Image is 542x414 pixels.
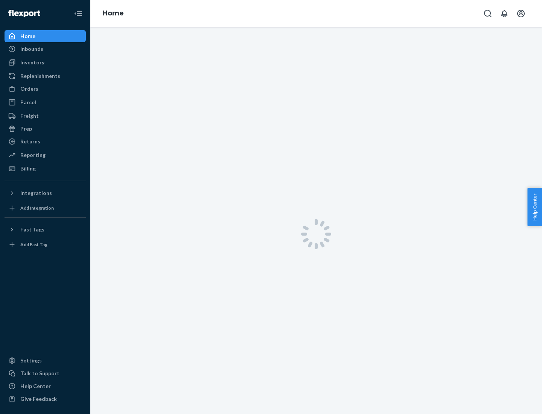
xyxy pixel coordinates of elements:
button: Fast Tags [5,224,86,236]
div: Inventory [20,59,44,66]
div: Talk to Support [20,370,59,377]
a: Orders [5,83,86,95]
a: Prep [5,123,86,135]
a: Add Fast Tag [5,239,86,251]
button: Integrations [5,187,86,199]
div: Inbounds [20,45,43,53]
img: Flexport logo [8,10,40,17]
div: Give Feedback [20,395,57,403]
a: Billing [5,163,86,175]
button: Open Search Box [480,6,495,21]
button: Open notifications [497,6,512,21]
div: Reporting [20,151,46,159]
a: Help Center [5,380,86,392]
div: Fast Tags [20,226,44,233]
a: Returns [5,135,86,148]
a: Talk to Support [5,367,86,379]
div: Help Center [20,382,51,390]
div: Replenishments [20,72,60,80]
ol: breadcrumbs [96,3,130,24]
div: Freight [20,112,39,120]
div: Settings [20,357,42,364]
a: Inventory [5,56,86,68]
a: Home [5,30,86,42]
div: Integrations [20,189,52,197]
div: Returns [20,138,40,145]
a: Freight [5,110,86,122]
button: Give Feedback [5,393,86,405]
a: Reporting [5,149,86,161]
a: Settings [5,355,86,367]
a: Inbounds [5,43,86,55]
div: Prep [20,125,32,132]
button: Open account menu [513,6,528,21]
div: Parcel [20,99,36,106]
div: Orders [20,85,38,93]
div: Home [20,32,35,40]
button: Close Navigation [71,6,86,21]
div: Add Fast Tag [20,241,47,248]
a: Parcel [5,96,86,108]
button: Help Center [527,188,542,226]
a: Replenishments [5,70,86,82]
div: Billing [20,165,36,172]
a: Home [102,9,124,17]
a: Add Integration [5,202,86,214]
div: Add Integration [20,205,54,211]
